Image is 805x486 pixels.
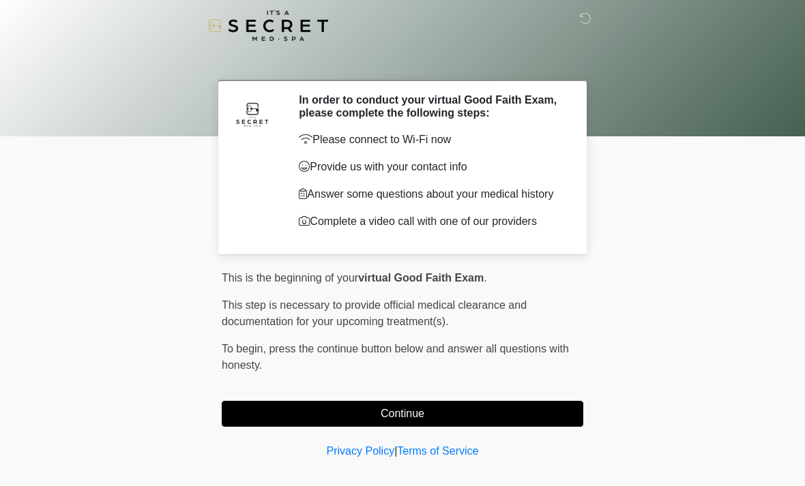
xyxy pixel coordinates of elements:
span: press the continue button below and answer all questions with honesty. [222,343,569,371]
span: . [484,272,486,284]
a: Privacy Policy [327,445,395,457]
img: Agent Avatar [232,93,273,134]
span: To begin, [222,343,269,354]
span: This step is necessary to provide official medical clearance and documentation for your upcoming ... [222,299,527,327]
p: Provide us with your contact info [299,159,563,175]
p: Please connect to Wi-Fi now [299,132,563,148]
a: Terms of Service [397,445,478,457]
span: This is the beginning of your [222,272,358,284]
h2: In order to conduct your virtual Good Faith Exam, please complete the following steps: [299,93,563,119]
a: | [394,445,397,457]
p: Complete a video call with one of our providers [299,213,563,230]
p: Answer some questions about your medical history [299,186,563,202]
button: Continue [222,401,583,427]
img: It's A Secret Med Spa Logo [208,10,328,41]
h1: ‎ ‎ [211,49,594,74]
strong: virtual Good Faith Exam [358,272,484,284]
